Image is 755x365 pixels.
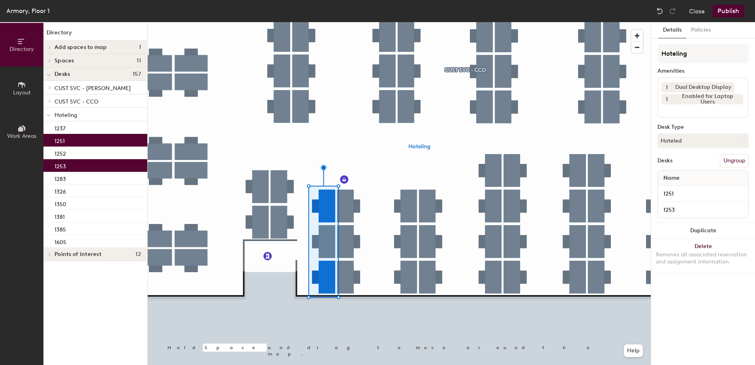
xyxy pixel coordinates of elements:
span: CUST SVC - [PERSON_NAME] [54,85,131,92]
p: 1381 [54,211,65,220]
span: Name [659,171,684,185]
button: Duplicate [651,223,755,239]
p: 1252 [54,148,66,157]
span: Directory [9,46,34,53]
button: Policies [686,22,716,38]
span: 12 [135,251,141,258]
button: Hoteled [657,134,749,148]
span: 1 [666,95,668,103]
p: 1326 [54,186,66,195]
span: CUST SVC - CCO [54,98,98,105]
div: Desks [657,158,672,164]
p: 1385 [54,224,66,233]
button: DeleteRemoves all associated reservation and assignment information [651,239,755,273]
p: 1350 [54,199,66,208]
button: 1 [661,82,672,92]
span: Add spaces to map [54,44,107,51]
div: Dual Desktop Display [672,82,734,92]
button: Publish [713,5,744,17]
p: 1283 [54,173,66,182]
span: 1 [666,83,668,92]
h1: Directory [43,28,147,41]
p: 1253 [54,161,66,170]
button: Close [689,5,705,17]
div: Removes all associated reservation and assignment information [656,251,750,265]
img: Redo [669,7,676,15]
span: Layout [13,89,31,96]
span: Work Areas [7,133,36,139]
span: 11 [137,58,141,64]
button: Details [658,22,686,38]
button: Ungroup [720,154,749,167]
div: Desk Type [657,124,749,130]
span: 157 [133,71,141,77]
button: 1 [661,94,672,104]
div: Armory, Floor 1 [6,6,50,16]
span: Desks [54,71,70,77]
img: Undo [656,7,664,15]
span: Spaces [54,58,74,64]
input: Unnamed desk [659,204,747,215]
span: Hoteling [54,112,77,119]
div: Amenities [657,68,749,74]
p: 1237 [54,123,66,132]
input: Unnamed desk [659,188,747,199]
div: Enabled for Laptop Users [672,94,743,104]
p: 1605 [54,237,66,246]
span: 1 [139,44,141,51]
span: Points of interest [54,251,101,258]
button: Help [624,344,643,357]
p: 1251 [54,135,65,145]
